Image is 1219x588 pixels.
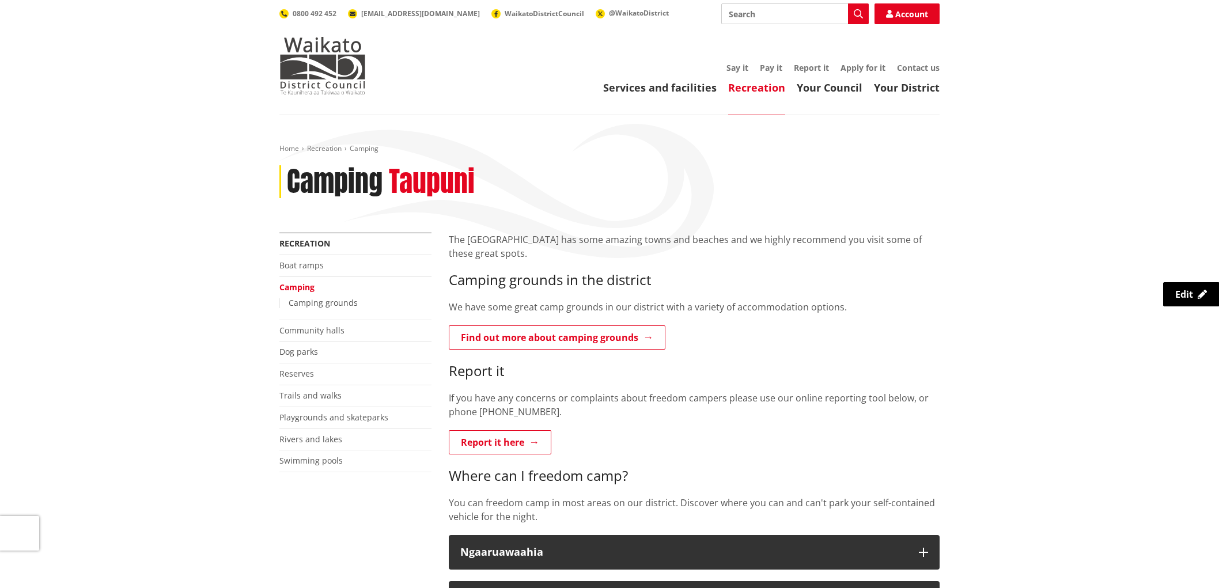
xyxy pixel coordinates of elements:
[293,9,336,18] span: 0800 492 452
[307,143,342,153] a: Recreation
[491,9,584,18] a: WaikatoDistrictCouncil
[726,62,748,73] a: Say it
[279,412,388,423] a: Playgrounds and skateparks
[721,3,869,24] input: Search input
[279,325,344,336] a: Community halls
[874,81,940,94] a: Your District
[449,391,940,419] p: If you have any concerns or complaints about freedom campers please use our online reporting tool...
[505,9,584,18] span: WaikatoDistrictCouncil
[797,81,862,94] a: Your Council
[350,143,378,153] span: Camping
[449,363,940,380] h3: Report it
[279,238,330,249] a: Recreation
[279,282,315,293] a: Camping
[1163,282,1219,306] a: Edit
[449,300,940,314] p: We have some great camp grounds in our district with a variety of accommodation options.
[449,496,940,523] p: You can freedom camp in most areas on our district. Discover where you can and can't park your se...
[794,62,829,73] a: Report it
[603,81,717,94] a: Services and facilities
[279,368,314,379] a: Reserves
[279,346,318,357] a: Dog parks
[596,8,669,18] a: @WaikatoDistrict
[279,9,336,18] a: 0800 492 452
[389,165,475,199] h2: Taupuni
[279,143,299,153] a: Home
[279,390,342,401] a: Trails and walks
[348,9,480,18] a: [EMAIL_ADDRESS][DOMAIN_NAME]
[449,233,940,260] p: The [GEOGRAPHIC_DATA] has some amazing towns and beaches and we highly recommend you visit some o...
[279,260,324,271] a: Boat ramps
[760,62,782,73] a: Pay it
[289,297,358,308] a: Camping grounds
[449,325,665,350] a: Find out more about camping grounds
[897,62,940,73] a: Contact us
[728,81,785,94] a: Recreation
[279,455,343,466] a: Swimming pools
[1175,288,1193,301] span: Edit
[279,37,366,94] img: Waikato District Council - Te Kaunihera aa Takiwaa o Waikato
[279,434,342,445] a: Rivers and lakes
[841,62,885,73] a: Apply for it
[361,9,480,18] span: [EMAIL_ADDRESS][DOMAIN_NAME]
[460,547,907,558] div: Ngaaruawaahia
[609,8,669,18] span: @WaikatoDistrict
[874,3,940,24] a: Account
[287,165,383,199] h1: Camping
[449,272,940,289] h3: Camping grounds in the district
[279,144,940,154] nav: breadcrumb
[449,535,940,570] button: Ngaaruawaahia
[449,430,551,454] a: Report it here
[449,468,940,484] h3: Where can I freedom camp?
